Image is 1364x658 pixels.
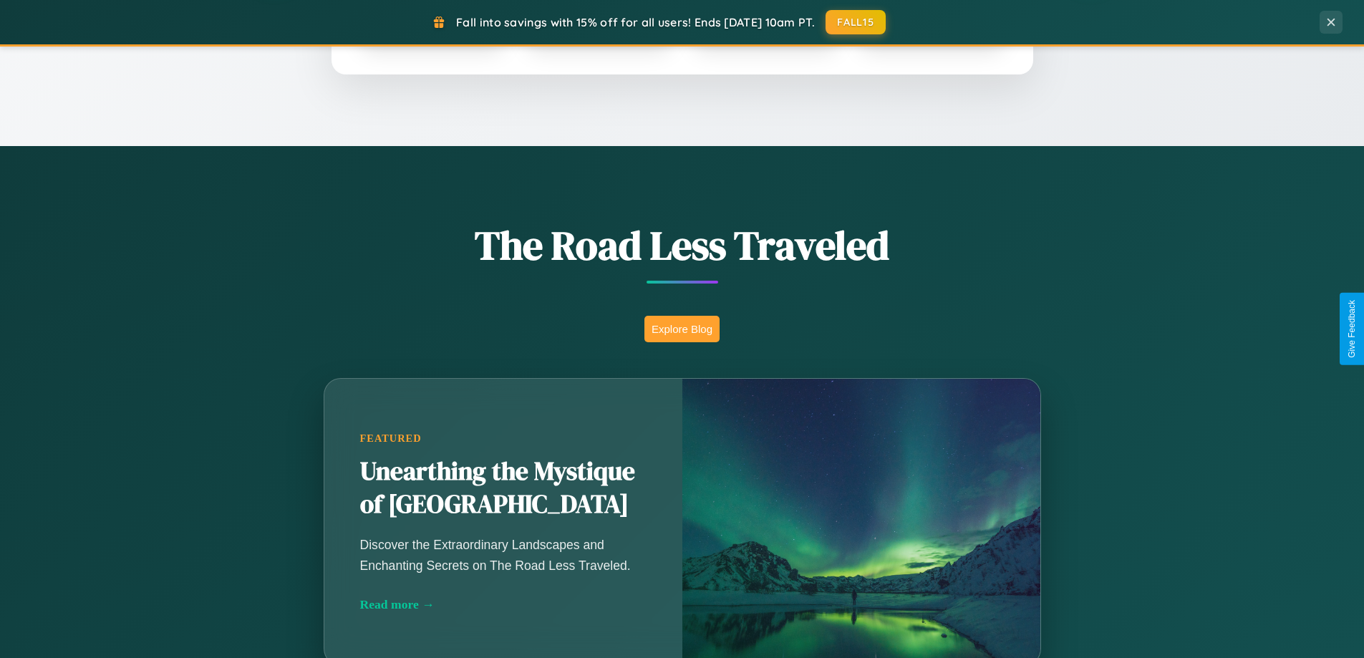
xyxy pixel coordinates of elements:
button: Explore Blog [644,316,720,342]
div: Featured [360,432,647,445]
h2: Unearthing the Mystique of [GEOGRAPHIC_DATA] [360,455,647,521]
button: FALL15 [826,10,886,34]
div: Read more → [360,597,647,612]
span: Fall into savings with 15% off for all users! Ends [DATE] 10am PT. [456,15,815,29]
div: Give Feedback [1347,300,1357,358]
h1: The Road Less Traveled [253,218,1112,273]
p: Discover the Extraordinary Landscapes and Enchanting Secrets on The Road Less Traveled. [360,535,647,575]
